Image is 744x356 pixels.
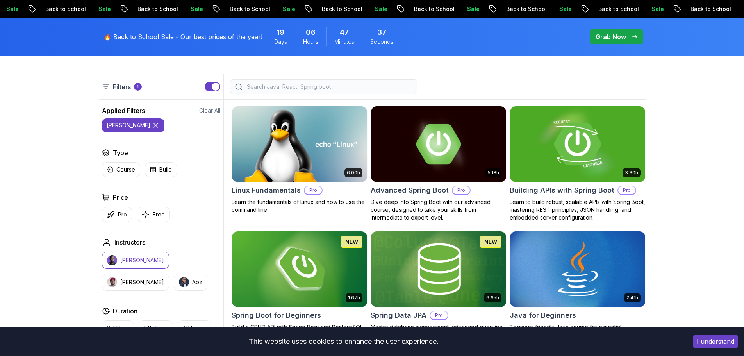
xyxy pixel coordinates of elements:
[199,107,220,114] button: Clear All
[102,320,134,335] button: 0-1 Hour
[144,324,168,332] p: 1-3 Hours
[232,106,367,182] img: Linux Fundamentals card
[137,84,139,90] p: 1
[113,82,131,91] p: Filters
[107,122,150,129] p: [PERSON_NAME]
[179,277,189,287] img: instructor img
[498,5,551,13] p: Back to School
[366,5,391,13] p: Sale
[625,170,638,176] p: 3.30h
[6,333,681,350] div: This website uses cookies to enhance the user experience.
[371,310,426,321] h2: Spring Data JPA
[510,106,646,222] a: Building APIs with Spring Boot card3.30hBuilding APIs with Spring BootProLearn to build robust, s...
[145,162,177,177] button: Build
[232,198,368,214] p: Learn the fundamentals of Linux and how to use the command line
[371,198,507,222] p: Dive deep into Spring Boot with our advanced course, designed to take your skills from intermedia...
[153,211,165,218] p: Free
[107,255,117,265] img: instructor img
[182,5,207,13] p: Sale
[102,118,164,132] button: [PERSON_NAME]
[510,323,646,339] p: Beginner-friendly Java course for essential programming skills and application development
[113,306,137,316] h2: Duration
[232,185,301,196] h2: Linux Fundamentals
[643,5,668,13] p: Sale
[174,274,207,291] button: instructor imgAbz
[137,207,170,222] button: Free
[113,193,128,202] h2: Price
[303,38,318,46] span: Hours
[37,5,90,13] p: Back to School
[159,166,172,174] p: Build
[347,170,360,176] p: 6.00h
[102,106,145,115] h2: Applied Filters
[551,5,576,13] p: Sale
[113,148,128,157] h2: Type
[590,5,643,13] p: Back to School
[371,231,507,339] a: Spring Data JPA card6.65hNEWSpring Data JPAProMaster database management, advanced querying, and ...
[114,238,145,247] h2: Instructors
[116,166,135,174] p: Course
[459,5,484,13] p: Sale
[371,323,507,339] p: Master database management, advanced querying, and expert data handling with ease
[313,5,366,13] p: Back to School
[682,5,735,13] p: Back to School
[102,207,132,222] button: Pro
[340,27,349,38] span: 47 Minutes
[370,38,393,46] span: Seconds
[103,32,262,41] p: 🔥 Back to School Sale - Our best prices of the year!
[183,324,206,332] p: +3 Hours
[453,186,470,194] p: Pro
[306,27,316,38] span: 6 Hours
[507,104,648,184] img: Building APIs with Spring Boot card
[120,256,164,264] p: [PERSON_NAME]
[486,295,499,301] p: 6.65h
[510,231,645,307] img: Java for Beginners card
[102,252,169,269] button: instructor img[PERSON_NAME]
[371,106,507,222] a: Advanced Spring Boot card5.18hAdvanced Spring BootProDive deep into Spring Boot with our advanced...
[430,311,448,319] p: Pro
[139,320,173,335] button: 1-3 Hours
[334,38,354,46] span: Minutes
[618,186,635,194] p: Pro
[245,83,412,91] input: Search Java, React, Spring boot ...
[232,106,368,214] a: Linux Fundamentals card6.00hLinux FundamentalsProLearn the fundamentals of Linux and how to use t...
[120,278,164,286] p: [PERSON_NAME]
[510,185,614,196] h2: Building APIs with Spring Boot
[232,231,367,307] img: Spring Boot for Beginners card
[510,310,576,321] h2: Java for Beginners
[90,5,115,13] p: Sale
[277,27,284,38] span: 19 Days
[107,324,129,332] p: 0-1 Hour
[192,278,202,286] p: Abz
[348,295,360,301] p: 1.67h
[305,186,322,194] p: Pro
[377,27,386,38] span: 37 Seconds
[118,211,127,218] p: Pro
[510,198,646,222] p: Learn to build robust, scalable APIs with Spring Boot, mastering REST principles, JSON handling, ...
[596,32,626,41] p: Grab Now
[178,320,211,335] button: +3 Hours
[232,323,368,339] p: Build a CRUD API with Spring Boot and PostgreSQL database using Spring Data JPA and Spring AI
[221,5,274,13] p: Back to School
[107,277,117,287] img: instructor img
[102,274,169,291] button: instructor img[PERSON_NAME]
[371,185,449,196] h2: Advanced Spring Boot
[274,38,287,46] span: Days
[484,238,497,246] p: NEW
[345,238,358,246] p: NEW
[371,106,506,182] img: Advanced Spring Boot card
[274,5,299,13] p: Sale
[626,295,638,301] p: 2.41h
[488,170,499,176] p: 5.18h
[371,231,506,307] img: Spring Data JPA card
[102,162,140,177] button: Course
[510,231,646,339] a: Java for Beginners card2.41hJava for BeginnersBeginner-friendly Java course for essential program...
[405,5,459,13] p: Back to School
[232,231,368,339] a: Spring Boot for Beginners card1.67hNEWSpring Boot for BeginnersBuild a CRUD API with Spring Boot ...
[232,310,321,321] h2: Spring Boot for Beginners
[129,5,182,13] p: Back to School
[693,335,738,348] button: Accept cookies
